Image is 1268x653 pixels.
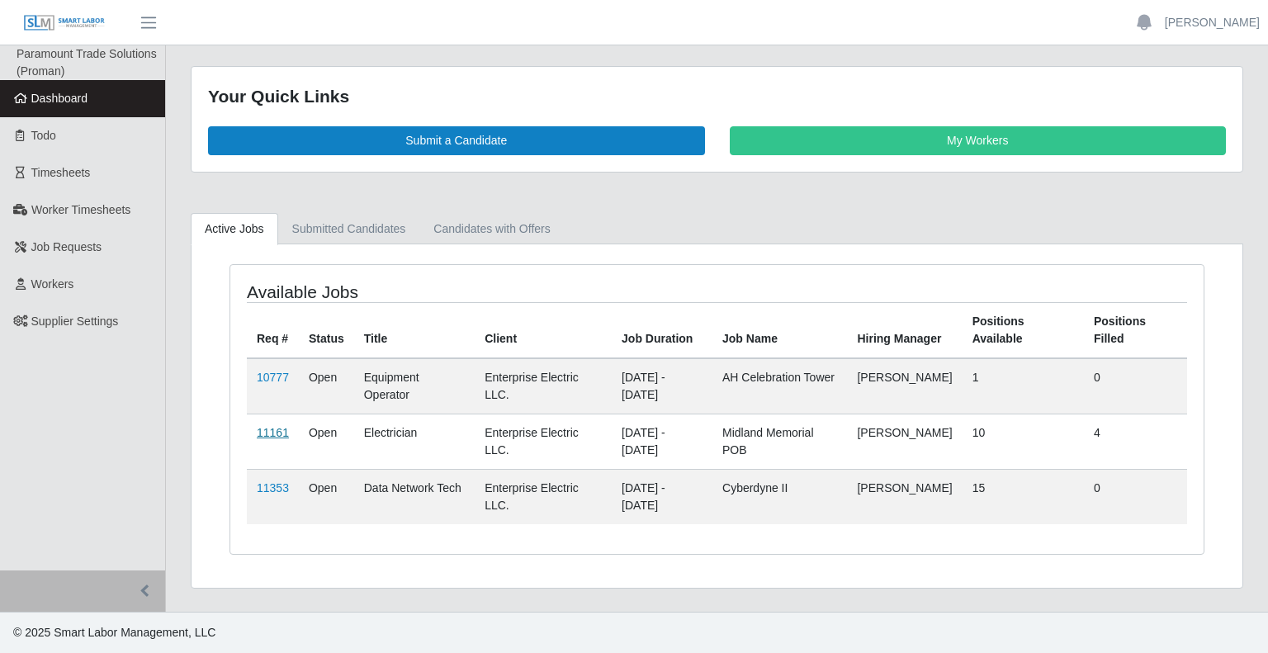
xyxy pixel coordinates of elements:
[612,358,712,414] td: [DATE] - [DATE]
[847,469,962,524] td: [PERSON_NAME]
[31,92,88,105] span: Dashboard
[712,358,847,414] td: AH Celebration Tower
[23,14,106,32] img: SLM Logo
[247,282,624,302] h4: Available Jobs
[31,315,119,328] span: Supplier Settings
[712,414,847,469] td: Midland Memorial POB
[17,47,157,78] span: Paramount Trade Solutions (Proman)
[1084,414,1187,469] td: 4
[31,166,91,179] span: Timesheets
[1084,358,1187,414] td: 0
[31,277,74,291] span: Workers
[354,358,475,414] td: Equipment Operator
[847,414,962,469] td: [PERSON_NAME]
[612,469,712,524] td: [DATE] - [DATE]
[31,203,130,216] span: Worker Timesheets
[475,414,612,469] td: Enterprise Electric LLC.
[847,358,962,414] td: [PERSON_NAME]
[257,481,289,494] a: 11353
[208,83,1226,110] div: Your Quick Links
[257,426,289,439] a: 11161
[612,302,712,358] th: Job Duration
[963,302,1084,358] th: Positions Available
[963,469,1084,524] td: 15
[847,302,962,358] th: Hiring Manager
[730,126,1227,155] a: My Workers
[208,126,705,155] a: Submit a Candidate
[1084,302,1187,358] th: Positions Filled
[419,213,564,245] a: Candidates with Offers
[712,469,847,524] td: Cyberdyne II
[299,302,354,358] th: Status
[299,469,354,524] td: Open
[1165,14,1260,31] a: [PERSON_NAME]
[13,626,215,639] span: © 2025 Smart Labor Management, LLC
[278,213,420,245] a: Submitted Candidates
[475,469,612,524] td: Enterprise Electric LLC.
[475,358,612,414] td: Enterprise Electric LLC.
[299,414,354,469] td: Open
[31,129,56,142] span: Todo
[31,240,102,253] span: Job Requests
[191,213,278,245] a: Active Jobs
[475,302,612,358] th: Client
[354,469,475,524] td: Data Network Tech
[354,302,475,358] th: Title
[257,371,289,384] a: 10777
[247,302,299,358] th: Req #
[712,302,847,358] th: Job Name
[1084,469,1187,524] td: 0
[354,414,475,469] td: Electrician
[963,358,1084,414] td: 1
[963,414,1084,469] td: 10
[299,358,354,414] td: Open
[612,414,712,469] td: [DATE] - [DATE]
